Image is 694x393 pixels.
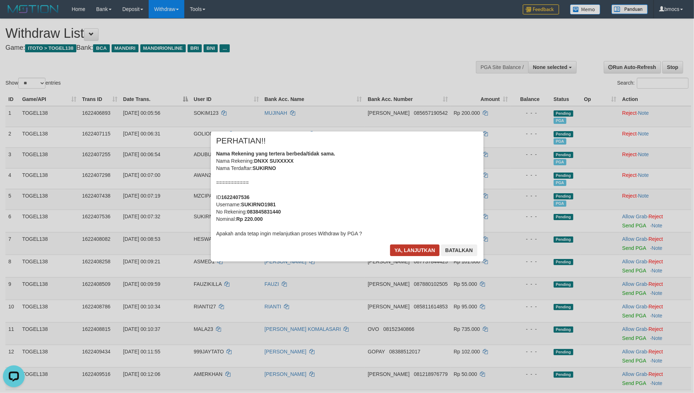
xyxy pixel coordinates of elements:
b: Nama Rekening yang tertera berbeda/tidak sama. [216,151,336,157]
b: 1622407536 [221,194,250,200]
b: SUKIRNO1981 [241,202,276,207]
b: Rp 220.000 [236,216,263,222]
span: PERHATIAN!! [216,137,266,145]
button: Open LiveChat chat widget [3,3,25,25]
button: Batalkan [441,244,477,256]
b: 083845831440 [247,209,281,215]
div: Nama Rekening: Nama Terdaftar: =========== ID Username: No Rekening: Nominal: Apakah anda tetap i... [216,150,478,237]
b: DNXX SUXXXXX [254,158,294,164]
button: Ya, lanjutkan [390,244,440,256]
b: SUKIRNO [253,165,276,171]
